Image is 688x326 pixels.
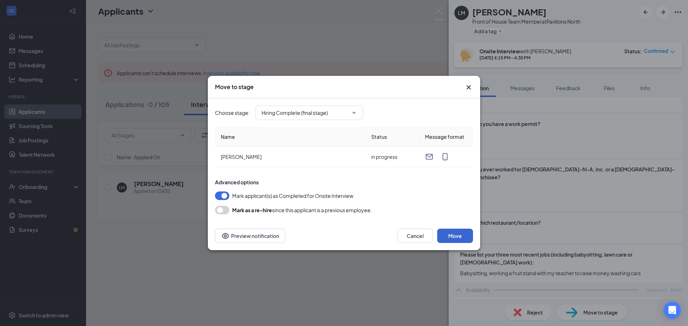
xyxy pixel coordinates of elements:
[215,127,365,147] th: Name
[437,229,473,243] button: Move
[664,302,681,319] div: Open Intercom Messenger
[221,232,230,240] svg: Eye
[464,83,473,92] button: Close
[425,152,434,161] svg: Email
[232,206,372,214] div: since this applicant is a previous employee.
[215,179,473,186] div: Advanced options
[365,127,419,147] th: Status
[215,229,285,243] button: Preview notificationEye
[464,83,473,92] svg: Cross
[419,127,473,147] th: Message format
[441,152,449,161] svg: MobileSms
[232,207,272,213] b: Mark as a re-hire
[221,154,262,160] span: [PERSON_NAME]
[232,191,353,200] span: Mark applicant(s) as Completed for Onsite Interview
[397,229,433,243] button: Cancel
[351,110,357,116] svg: ChevronDown
[215,83,254,91] h3: Move to stage
[215,109,250,117] span: Choose stage :
[365,147,419,167] td: in progress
